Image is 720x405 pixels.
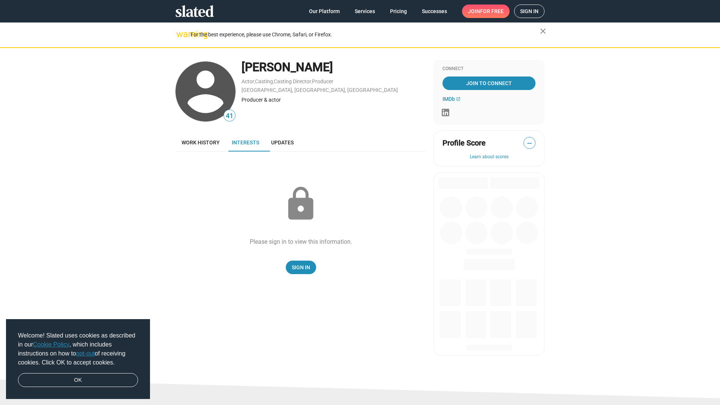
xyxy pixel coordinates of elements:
[254,80,255,84] span: ,
[390,4,407,18] span: Pricing
[462,4,510,18] a: Joinfor free
[273,80,274,84] span: ,
[250,238,352,246] div: Please sign in to view this information.
[514,4,544,18] a: Sign in
[274,78,311,84] a: Casting Director
[241,96,426,103] div: Producer & actor
[456,97,460,101] mat-icon: open_in_new
[190,30,540,40] div: For the best experience, please use Chrome, Safari, or Firefox.
[76,350,95,357] a: opt-out
[255,78,273,84] a: Casting
[442,96,460,102] a: IMDb
[384,4,413,18] a: Pricing
[442,138,486,148] span: Profile Score
[538,27,547,36] mat-icon: close
[271,139,294,145] span: Updates
[226,133,265,151] a: Interests
[520,5,538,18] span: Sign in
[442,154,535,160] button: Learn about scores
[442,96,455,102] span: IMDb
[176,30,185,39] mat-icon: warning
[303,4,346,18] a: Our Platform
[175,133,226,151] a: Work history
[524,138,535,148] span: —
[241,87,398,93] a: [GEOGRAPHIC_DATA], [GEOGRAPHIC_DATA], [GEOGRAPHIC_DATA]
[480,4,504,18] span: for free
[312,78,333,84] a: Producer
[349,4,381,18] a: Services
[18,373,138,387] a: dismiss cookie message
[232,139,259,145] span: Interests
[444,76,534,90] span: Join To Connect
[355,4,375,18] span: Services
[442,76,535,90] a: Join To Connect
[224,111,235,121] span: 41
[18,331,138,367] span: Welcome! Slated uses cookies as described in our , which includes instructions on how to of recei...
[292,261,310,274] span: Sign In
[442,66,535,72] div: Connect
[311,80,312,84] span: ,
[265,133,300,151] a: Updates
[468,4,504,18] span: Join
[241,78,254,84] a: Actor
[33,341,69,348] a: Cookie Policy
[286,261,316,274] a: Sign In
[422,4,447,18] span: Successes
[181,139,220,145] span: Work history
[416,4,453,18] a: Successes
[241,59,426,75] div: [PERSON_NAME]
[309,4,340,18] span: Our Platform
[6,319,150,399] div: cookieconsent
[282,185,319,223] mat-icon: lock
